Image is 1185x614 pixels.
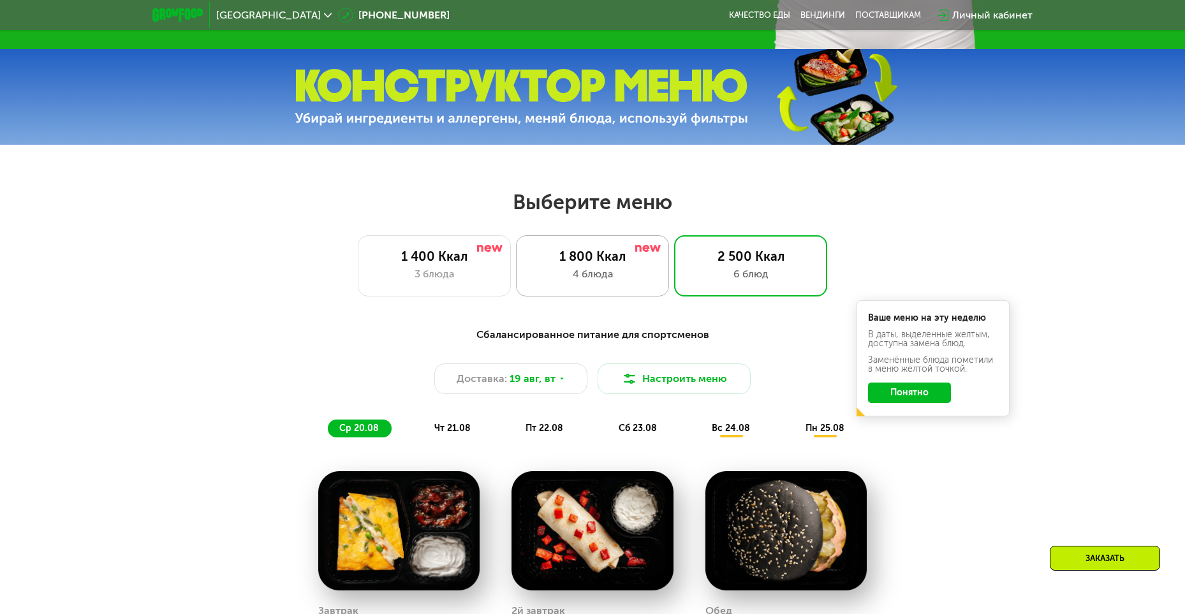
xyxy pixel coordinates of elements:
[457,371,507,386] span: Доставка:
[529,267,656,282] div: 4 блюда
[688,249,814,264] div: 2 500 Ккал
[855,10,921,20] div: поставщикам
[216,10,321,20] span: [GEOGRAPHIC_DATA]
[526,423,563,434] span: пт 22.08
[868,356,998,374] div: Заменённые блюда пометили в меню жёлтой точкой.
[868,330,998,348] div: В даты, выделенные желтым, доступна замена блюд.
[952,8,1033,23] div: Личный кабинет
[339,423,379,434] span: ср 20.08
[371,249,497,264] div: 1 400 Ккал
[510,371,556,386] span: 19 авг, вт
[598,363,751,394] button: Настроить меню
[868,314,998,323] div: Ваше меню на эту неделю
[806,423,844,434] span: пн 25.08
[215,327,970,343] div: Сбалансированное питание для спортсменов
[434,423,471,434] span: чт 21.08
[712,423,750,434] span: вс 24.08
[688,267,814,282] div: 6 блюд
[729,10,790,20] a: Качество еды
[800,10,845,20] a: Вендинги
[619,423,657,434] span: сб 23.08
[371,267,497,282] div: 3 блюда
[529,249,656,264] div: 1 800 Ккал
[1050,546,1160,571] div: Заказать
[338,8,450,23] a: [PHONE_NUMBER]
[41,189,1144,215] h2: Выберите меню
[868,383,951,403] button: Понятно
